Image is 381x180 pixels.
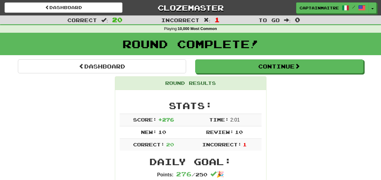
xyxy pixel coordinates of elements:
[2,38,379,50] h1: Round Complete!
[295,16,300,23] span: 0
[161,17,199,23] span: Incorrect
[259,17,280,23] span: To go
[112,16,122,23] span: 20
[101,18,108,23] span: :
[141,129,157,135] span: New:
[215,16,220,23] span: 1
[210,171,224,178] span: 🎉
[206,129,234,135] span: Review:
[120,157,262,167] h2: Daily Goal:
[204,18,210,23] span: :
[67,17,97,23] span: Correct
[133,117,157,122] span: Score:
[158,117,174,122] span: + 276
[299,5,339,11] span: CaptainMaitre
[133,142,165,147] span: Correct:
[158,129,166,135] span: 10
[202,142,242,147] span: Incorrect:
[284,18,291,23] span: :
[243,142,247,147] span: 1
[178,27,217,31] strong: 10,000 Most Common
[176,170,192,178] span: 276
[296,2,369,13] a: CaptainMaitre /
[166,142,174,147] span: 20
[18,59,186,73] a: Dashboard
[352,5,355,9] span: /
[120,101,262,111] h2: Stats:
[5,2,122,13] a: Dashboard
[132,2,249,13] a: Clozemaster
[230,117,240,122] span: 2 : 0 1
[195,59,363,73] button: Continue
[235,129,243,135] span: 10
[115,77,266,90] div: Round Results
[157,172,173,177] strong: Points:
[176,172,207,177] span: / 250
[209,117,229,122] span: Time:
